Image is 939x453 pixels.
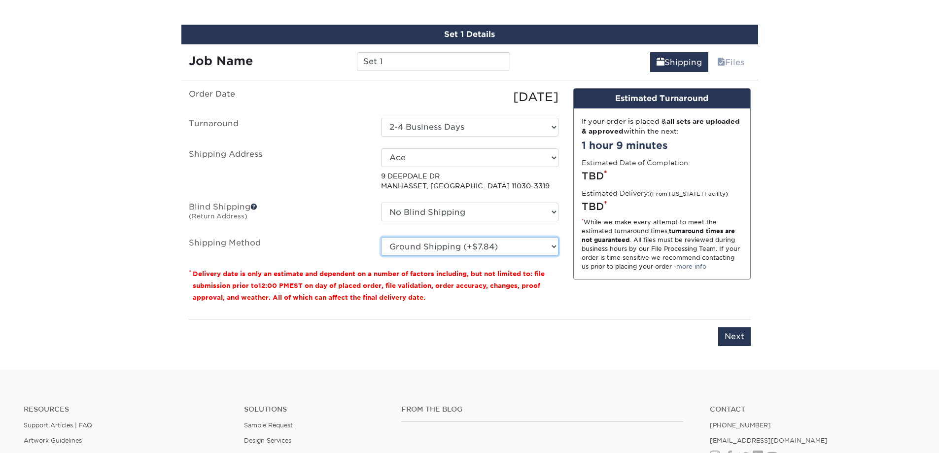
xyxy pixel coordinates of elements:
p: 9 DEEPDALE DR MANHASSET, [GEOGRAPHIC_DATA] 11030-3319 [381,171,558,191]
h4: Solutions [244,405,386,414]
a: Design Services [244,437,291,444]
a: Files [711,52,751,72]
small: (From [US_STATE] Facility) [650,191,728,197]
div: While we make every attempt to meet the estimated turnaround times; . All files must be reviewed ... [582,218,742,271]
div: Set 1 Details [181,25,758,44]
h4: From the Blog [401,405,683,414]
small: (Return Address) [189,212,247,220]
div: [DATE] [374,88,566,106]
div: 1 hour 9 minutes [582,138,742,153]
span: files [717,58,725,67]
a: Sample Request [244,421,293,429]
a: Contact [710,405,915,414]
a: [EMAIL_ADDRESS][DOMAIN_NAME] [710,437,828,444]
a: [PHONE_NUMBER] [710,421,771,429]
iframe: Google Customer Reviews [2,423,84,450]
small: Delivery date is only an estimate and dependent on a number of factors including, but not limited... [193,270,545,301]
input: Enter a job name [357,52,510,71]
label: Order Date [181,88,374,106]
label: Turnaround [181,118,374,137]
span: 12:00 PM [258,282,289,289]
label: Shipping Method [181,237,374,256]
a: Shipping [650,52,708,72]
label: Estimated Date of Completion: [582,158,690,168]
div: TBD [582,169,742,183]
label: Shipping Address [181,148,374,191]
div: Estimated Turnaround [574,89,750,108]
div: If your order is placed & within the next: [582,116,742,137]
strong: Job Name [189,54,253,68]
a: more info [676,263,706,270]
a: Support Articles | FAQ [24,421,92,429]
label: Estimated Delivery: [582,188,728,198]
h4: Resources [24,405,229,414]
span: shipping [657,58,664,67]
input: Next [718,327,751,346]
label: Blind Shipping [181,203,374,225]
div: TBD [582,199,742,214]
